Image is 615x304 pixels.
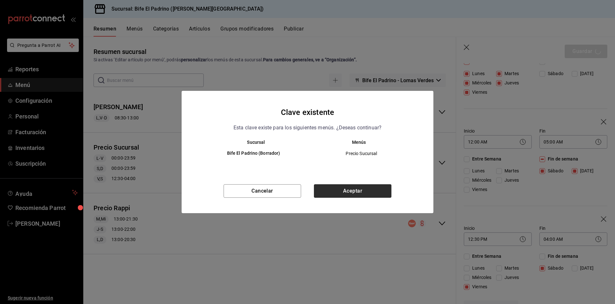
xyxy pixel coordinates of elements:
th: Menús [307,140,421,145]
h4: Clave existente [281,106,334,118]
span: Precio Sucursal [313,150,410,157]
button: Aceptar [314,184,391,198]
th: Sucursal [194,140,307,145]
p: Esta clave existe para los siguientes menús. ¿Deseas continuar? [234,124,381,132]
h6: Bife El Padrino (Borrador) [205,150,302,157]
button: Cancelar [224,184,301,198]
